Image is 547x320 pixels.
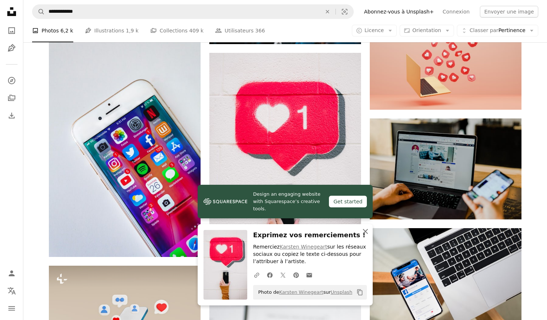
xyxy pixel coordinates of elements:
h3: Exprimez vos remerciements ! [253,230,367,241]
a: Unsplash [331,289,352,295]
a: Karsten Winegeart [280,244,327,250]
button: Rechercher sur Unsplash [32,5,45,19]
a: décoration murale d’amour rouge et blanc [209,163,361,169]
a: Un ordinateur portable avec des cœurs qui en sortent [370,56,521,62]
button: Classer parPertinence [457,25,538,36]
p: Remerciez sur les réseaux sociaux ou copiez le texte ci-dessous pour l’attribuer à l’artiste. [253,243,367,265]
span: Licence [365,27,384,33]
img: Allumé iPhone 6 doré [49,30,201,257]
button: Licence [352,25,397,36]
a: Collections [4,91,19,105]
a: Collections 409 k [150,19,203,42]
div: Get started [329,196,367,207]
a: Connexion [438,6,474,17]
a: Partagez-lePinterest [290,268,303,282]
img: file-1606177908946-d1eed1cbe4f5image [203,196,247,207]
a: Connexion / S’inscrire [4,266,19,281]
button: Menu [4,301,19,316]
button: Langue [4,284,19,298]
a: person using both laptop and smartphone [370,165,521,172]
span: 409 k [189,27,203,35]
button: Copier dans le presse-papier [354,286,366,298]
span: 366 [255,27,265,35]
span: Orientation [412,27,441,33]
span: 1,9 k [126,27,139,35]
span: Classer par [470,27,498,33]
img: décoration murale d’amour rouge et blanc [209,53,361,280]
a: Illustrations [4,41,19,55]
button: Envoyer une image [480,6,538,17]
a: Explorer [4,73,19,88]
a: Partagez-leTwitter [276,268,290,282]
form: Rechercher des visuels sur tout le site [32,4,354,19]
button: Effacer [319,5,335,19]
a: Karsten Winegeart [279,289,323,295]
img: person using both laptop and smartphone [370,118,521,219]
a: Partagez-leFacebook [263,268,276,282]
a: Design an engaging website with Squarespace’s creative tools.Get started [198,185,373,218]
button: Orientation [400,25,454,36]
img: Un ordinateur portable avec des cœurs qui en sortent [370,9,521,110]
a: Utilisateurs 366 [215,19,265,42]
button: Recherche de visuels [336,5,353,19]
span: Pertinence [470,27,525,34]
a: Illustrations 1,9 k [85,19,139,42]
a: Abonnez-vous à Unsplash+ [360,6,438,17]
span: Design an engaging website with Squarespace’s creative tools. [253,191,323,212]
a: Photos [4,23,19,38]
span: Photo de sur [255,286,352,298]
a: Allumé iPhone 6 doré [49,140,201,147]
a: Partager par mail [303,268,316,282]
a: Historique de téléchargement [4,108,19,123]
a: Accueil — Unsplash [4,4,19,20]
a: iPhone X beside MacBook [370,282,521,288]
